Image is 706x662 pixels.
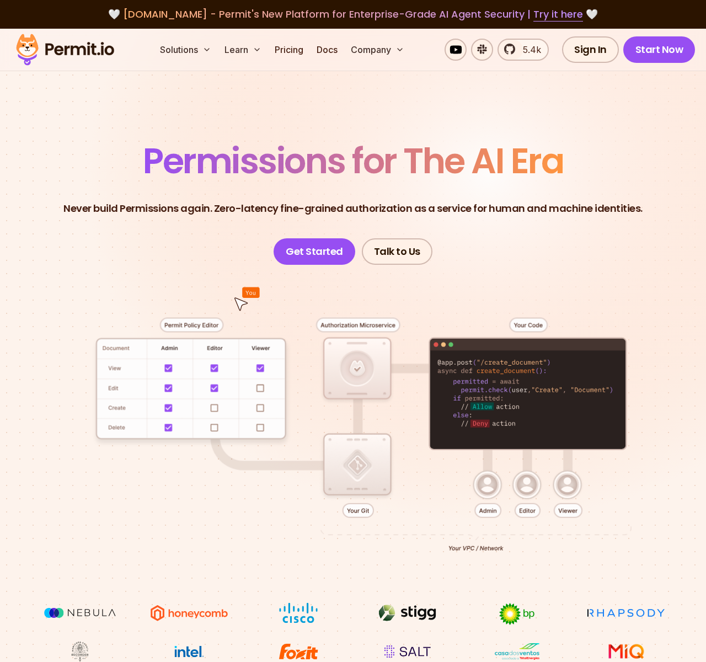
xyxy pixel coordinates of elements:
[270,39,308,61] a: Pricing
[148,641,231,662] img: Intel
[39,602,121,623] img: Nebula
[589,642,664,661] img: MIQ
[274,238,355,265] a: Get Started
[623,36,696,63] a: Start Now
[533,7,583,22] a: Try it here
[362,238,432,265] a: Talk to Us
[39,641,121,662] img: Maricopa County Recorder\'s Office
[257,602,340,623] img: Cisco
[220,39,266,61] button: Learn
[148,602,231,623] img: Honeycomb
[346,39,409,61] button: Company
[562,36,619,63] a: Sign In
[156,39,216,61] button: Solutions
[26,7,680,22] div: 🤍 🤍
[366,641,449,662] img: salt
[257,641,340,662] img: Foxit
[475,641,558,662] img: Casa dos Ventos
[366,602,449,623] img: Stigg
[63,201,643,216] p: Never build Permissions again. Zero-latency fine-grained authorization as a service for human and...
[585,602,667,623] img: Rhapsody Health
[11,31,119,68] img: Permit logo
[143,136,563,185] span: Permissions for The AI Era
[498,39,549,61] a: 5.4k
[475,602,558,626] img: bp
[516,43,541,56] span: 5.4k
[123,7,583,21] span: [DOMAIN_NAME] - Permit's New Platform for Enterprise-Grade AI Agent Security |
[312,39,342,61] a: Docs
